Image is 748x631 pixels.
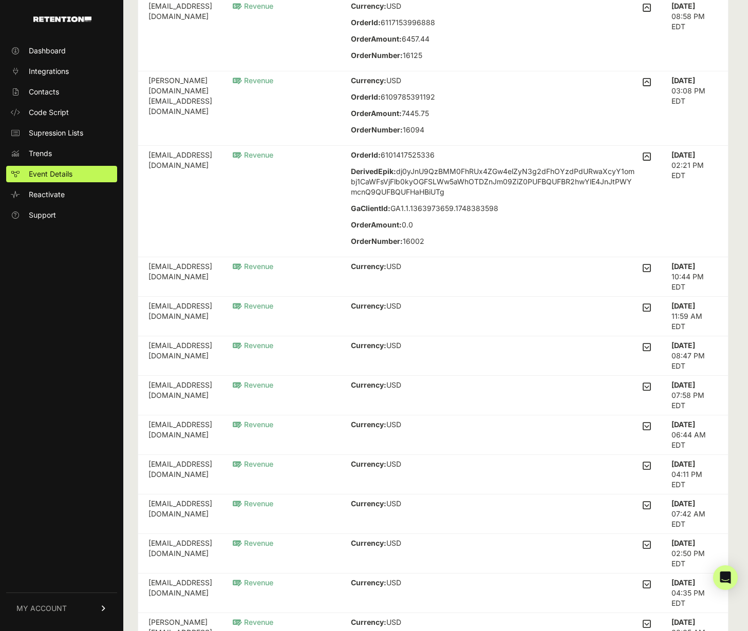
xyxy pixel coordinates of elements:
[351,499,386,508] strong: Currency:
[351,34,435,44] p: 6457.44
[233,499,273,508] span: Revenue
[351,92,381,101] strong: OrderId:
[33,16,91,22] img: Retention.com
[6,125,117,141] a: Supression Lists
[671,618,695,626] strong: [DATE]
[351,76,386,85] strong: Currency:
[233,578,273,587] span: Revenue
[661,336,728,376] td: 08:47 PM EDT
[351,50,435,61] p: 16125
[351,618,386,626] strong: Currency:
[351,220,402,229] strong: OrderAmount:
[351,261,438,272] p: USD
[351,578,440,588] p: USD
[351,341,386,350] strong: Currency:
[138,534,222,573] td: [EMAIL_ADDRESS][DOMAIN_NAME]
[138,297,222,336] td: [EMAIL_ADDRESS][DOMAIN_NAME]
[351,301,386,310] strong: Currency:
[661,494,728,534] td: 07:42 AM EDT
[29,169,72,179] span: Event Details
[233,150,273,159] span: Revenue
[671,460,695,468] strong: [DATE]
[233,76,273,85] span: Revenue
[351,109,402,118] strong: OrderAmount:
[351,617,437,627] p: USD
[138,573,222,613] td: [EMAIL_ADDRESS][DOMAIN_NAME]
[661,297,728,336] td: 11:59 AM EDT
[351,578,386,587] strong: Currency:
[6,166,117,182] a: Event Details
[351,419,439,430] p: USD
[6,592,117,624] a: MY ACCOUNT
[29,107,69,118] span: Code Script
[671,262,695,271] strong: [DATE]
[351,340,440,351] p: USD
[16,603,67,614] span: MY ACCOUNT
[351,167,396,176] strong: DerivedEpik:
[351,150,381,159] strong: OrderId:
[351,380,440,390] p: USD
[6,207,117,223] a: Support
[671,380,695,389] strong: [DATE]
[351,150,634,160] p: 6101417525336
[351,538,441,548] p: USD
[671,499,695,508] strong: [DATE]
[233,460,273,468] span: Revenue
[29,148,52,159] span: Trends
[351,203,634,214] p: GA1.1.1363973659.1748383598
[661,257,728,297] td: 10:44 PM EDT
[138,494,222,534] td: [EMAIL_ADDRESS][DOMAIN_NAME]
[6,104,117,121] a: Code Script
[671,420,695,429] strong: [DATE]
[138,376,222,415] td: [EMAIL_ADDRESS][DOMAIN_NAME]
[671,341,695,350] strong: [DATE]
[661,71,728,146] td: 03:08 PM EDT
[6,84,117,100] a: Contacts
[351,125,435,135] p: 16094
[351,17,435,28] p: 6117153996888
[233,262,273,271] span: Revenue
[351,460,386,468] strong: Currency:
[351,108,435,119] p: 7445.75
[671,2,695,10] strong: [DATE]
[351,204,390,213] strong: GaClientId:
[351,2,386,10] strong: Currency:
[233,2,273,10] span: Revenue
[351,237,403,245] strong: OrderNumber:
[351,75,435,86] p: USD
[233,420,273,429] span: Revenue
[671,539,695,547] strong: [DATE]
[138,336,222,376] td: [EMAIL_ADDRESS][DOMAIN_NAME]
[661,376,728,415] td: 07:58 PM EDT
[351,420,386,429] strong: Currency:
[351,166,634,197] p: dj0yJnU9QzBMM0FhRUx4ZGw4elZyN3g2dFhOYzdPdURwaXcyY1ombj1CaWFsVjFlb0kyOGFSLWw5aWhOTDZnJm09ZiZ0PUFBQ...
[671,76,695,85] strong: [DATE]
[29,128,83,138] span: Supression Lists
[29,66,69,77] span: Integrations
[6,186,117,203] a: Reactivate
[351,51,403,60] strong: OrderNumber:
[671,150,695,159] strong: [DATE]
[138,257,222,297] td: [EMAIL_ADDRESS][DOMAIN_NAME]
[29,46,66,56] span: Dashboard
[351,125,403,134] strong: OrderNumber:
[233,341,273,350] span: Revenue
[671,578,695,587] strong: [DATE]
[138,146,222,257] td: [EMAIL_ADDRESS][DOMAIN_NAME]
[29,189,65,200] span: Reactivate
[661,534,728,573] td: 02:50 PM EDT
[233,380,273,389] span: Revenue
[351,301,438,311] p: USD
[138,71,222,146] td: [PERSON_NAME][DOMAIN_NAME][EMAIL_ADDRESS][DOMAIN_NAME]
[661,146,728,257] td: 02:21 PM EDT
[138,455,222,494] td: [EMAIL_ADDRESS][DOMAIN_NAME]
[233,618,273,626] span: Revenue
[351,18,381,27] strong: OrderId:
[351,499,440,509] p: USD
[6,43,117,59] a: Dashboard
[351,34,402,43] strong: OrderAmount:
[6,145,117,162] a: Trends
[351,1,435,11] p: USD
[351,459,439,469] p: USD
[661,573,728,613] td: 04:35 PM EDT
